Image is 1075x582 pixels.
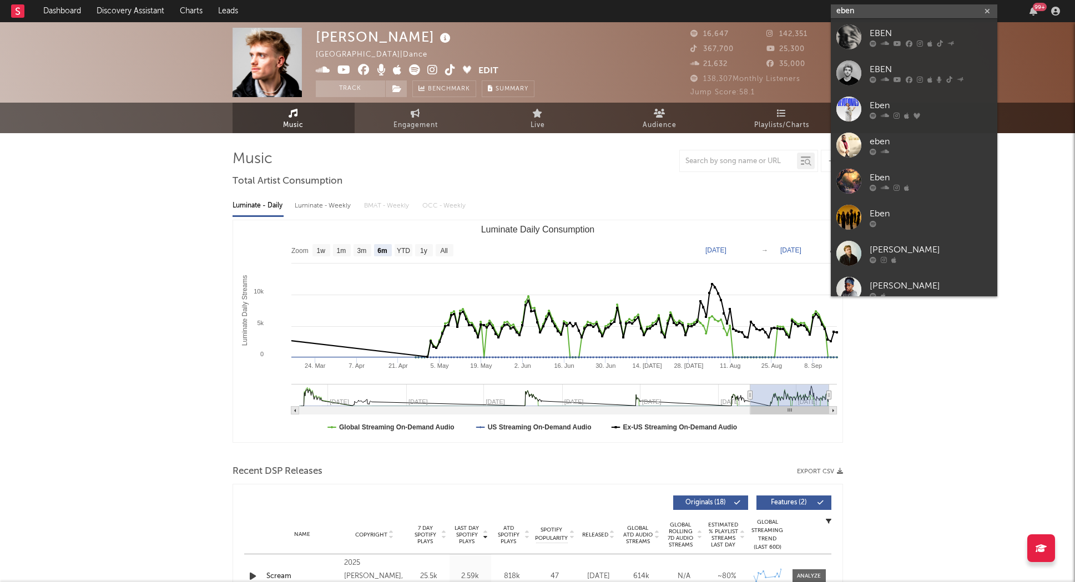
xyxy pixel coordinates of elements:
[797,468,843,475] button: Export CSV
[673,495,748,510] button: Originals(18)
[481,225,594,234] text: Luminate Daily Consumption
[754,119,809,132] span: Playlists/Charts
[349,362,365,369] text: 7. Apr
[665,571,703,582] div: N/A
[452,525,482,545] span: Last Day Spotify Plays
[632,362,662,369] text: 14. [DATE]
[708,522,739,548] span: Estimated % Playlist Streams Last Day
[514,362,531,369] text: 2. Jun
[254,288,264,295] text: 10k
[761,362,781,369] text: 25. Aug
[388,362,407,369] text: 21. Apr
[535,526,568,543] span: Spotify Popularity
[257,320,264,326] text: 5k
[377,247,387,255] text: 6m
[396,247,410,255] text: YTD
[1029,7,1037,16] button: 99+
[831,91,997,127] a: Eben
[680,499,731,506] span: Originals ( 18 )
[1033,3,1047,11] div: 99 +
[690,75,800,83] span: 138,307 Monthly Listeners
[599,103,721,133] a: Audience
[412,80,476,97] a: Benchmark
[430,362,449,369] text: 5. May
[316,80,385,97] button: Track
[233,465,322,478] span: Recent DSP Releases
[240,275,248,346] text: Luminate Daily Streams
[470,362,492,369] text: 19. May
[643,119,677,132] span: Audience
[580,571,617,582] div: [DATE]
[766,31,807,38] span: 142,351
[233,196,284,215] div: Luminate - Daily
[870,279,992,292] div: [PERSON_NAME]
[690,60,728,68] span: 21,632
[477,103,599,133] a: Live
[233,220,842,442] svg: Luminate Daily Consumption
[870,135,992,148] div: eben
[674,362,703,369] text: 28. [DATE]
[766,45,805,53] span: 25,300
[751,518,784,551] div: Global Streaming Trend (Last 60D)
[804,362,822,369] text: 8. Sep
[708,571,745,582] div: ~ 80 %
[831,271,997,307] a: [PERSON_NAME]
[870,27,992,40] div: EBEN
[266,571,339,582] a: Scream
[721,103,843,133] a: Playlists/Charts
[233,103,355,133] a: Music
[780,246,801,254] text: [DATE]
[764,499,815,506] span: Features ( 2 )
[582,532,608,538] span: Released
[690,89,755,96] span: Jump Score: 58.1
[482,80,534,97] button: Summary
[623,525,653,545] span: Global ATD Audio Streams
[690,45,734,53] span: 367,700
[305,362,326,369] text: 24. Mar
[870,63,992,76] div: EBEN
[870,243,992,256] div: [PERSON_NAME]
[831,235,997,271] a: [PERSON_NAME]
[623,571,660,582] div: 614k
[452,571,488,582] div: 2.59k
[478,64,498,78] button: Edit
[831,55,997,91] a: EBEN
[355,532,387,538] span: Copyright
[536,571,574,582] div: 47
[705,246,726,254] text: [DATE]
[756,495,831,510] button: Features(2)
[720,362,740,369] text: 11. Aug
[316,28,453,46] div: [PERSON_NAME]
[233,175,342,188] span: Total Artist Consumption
[355,103,477,133] a: Engagement
[316,48,440,62] div: [GEOGRAPHIC_DATA] | Dance
[357,247,366,255] text: 3m
[595,362,615,369] text: 30. Jun
[291,247,309,255] text: Zoom
[831,163,997,199] a: Eben
[393,119,438,132] span: Engagement
[496,86,528,92] span: Summary
[494,525,523,545] span: ATD Spotify Plays
[766,60,805,68] span: 35,000
[870,171,992,184] div: Eben
[680,157,797,166] input: Search by song name or URL
[336,247,346,255] text: 1m
[428,83,470,96] span: Benchmark
[411,571,447,582] div: 25.5k
[420,247,427,255] text: 1y
[266,530,339,539] div: Name
[411,525,440,545] span: 7 Day Spotify Plays
[623,423,737,431] text: Ex-US Streaming On-Demand Audio
[870,207,992,220] div: Eben
[531,119,545,132] span: Live
[690,31,729,38] span: 16,647
[831,199,997,235] a: Eben
[440,247,447,255] text: All
[831,127,997,163] a: eben
[283,119,304,132] span: Music
[494,571,530,582] div: 818k
[295,196,353,215] div: Luminate - Weekly
[554,362,574,369] text: 16. Jun
[260,351,263,357] text: 0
